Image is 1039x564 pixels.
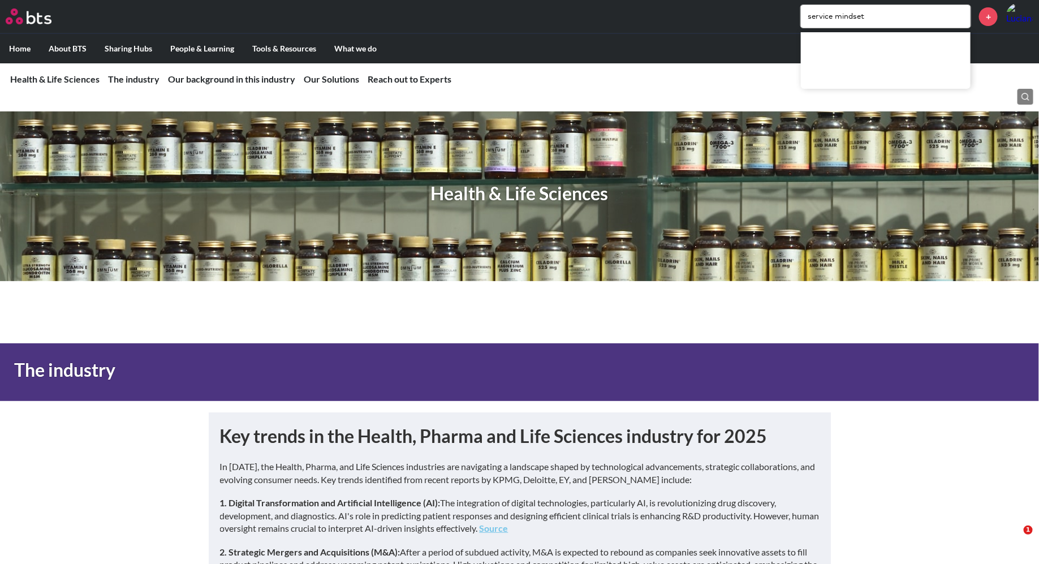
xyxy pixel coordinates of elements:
[6,8,51,24] img: BTS Logo
[979,7,998,26] a: +
[108,74,159,84] a: The industry
[1001,526,1028,553] iframe: Intercom live chat
[220,497,441,508] strong: 1. Digital Transformation and Artificial Intelligence (AI):
[40,34,96,63] label: About BTS
[304,74,359,84] a: Our Solutions
[168,74,295,84] a: Our background in this industry
[220,424,820,449] h1: Key trends in the Health, Pharma and Life Sciences industry for 2025
[1024,526,1033,535] span: 1
[220,460,820,486] p: ​In [DATE], the Health, Pharma, and Life Sciences industries are navigating a landscape shaped by...
[325,34,386,63] label: What we do
[220,546,400,557] strong: 2. Strategic Mergers and Acquisitions (M&A):
[220,497,820,535] p: The integration of digital technologies, particularly AI, is revolutionizing drug discovery, deve...
[6,8,72,24] a: Go home
[1006,3,1033,30] img: Luciana de Camargo Pereira
[243,34,325,63] label: Tools & Resources
[96,34,161,63] label: Sharing Hubs
[1006,3,1033,30] a: Profile
[10,74,100,84] a: Health & Life Sciences
[368,74,451,84] a: Reach out to Experts
[480,523,508,533] a: Source
[161,34,243,63] label: People & Learning
[14,358,722,383] h1: The industry
[431,181,609,206] h1: Health & Life Sciences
